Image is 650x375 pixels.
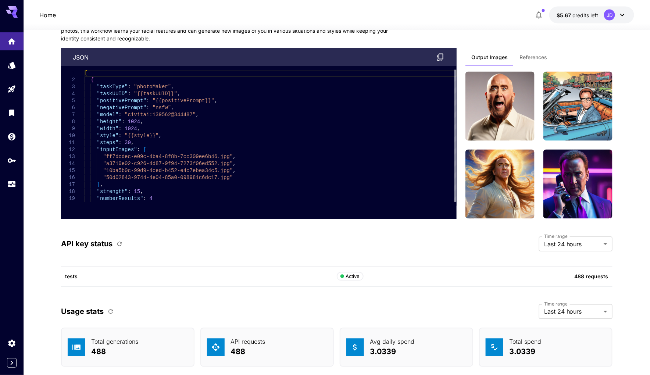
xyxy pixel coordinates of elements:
[7,358,17,368] button: Expand sidebar
[61,77,75,84] div: 2
[177,91,180,97] span: ,
[61,19,392,42] p: Create AI-generated portraits and avatars that maintain a person's likeness across different scen...
[509,337,541,346] p: Total spend
[128,119,140,125] span: 1024
[61,182,75,189] div: 17
[231,346,265,357] p: 488
[73,53,89,62] p: json
[128,84,131,90] span: :
[543,150,612,219] img: closeup man rwre on the phone, wearing a suit
[61,189,75,196] div: 18
[544,233,568,240] label: Time range
[118,133,121,139] span: :
[509,346,541,357] p: 3.0339
[97,112,119,118] span: "model"
[134,84,171,90] span: "photoMaker"
[118,140,121,146] span: :
[134,91,177,97] span: "{{taskUUID}}"
[61,119,75,126] div: 8
[159,133,162,139] span: ,
[7,180,16,189] div: Usage
[61,161,75,168] div: 14
[61,105,75,112] div: 6
[128,91,131,97] span: :
[65,273,337,281] p: tests
[97,84,128,90] span: "taskType"
[146,98,149,104] span: :
[61,98,75,105] div: 5
[61,91,75,98] div: 4
[125,112,196,118] span: "civitai:139562@344487"
[61,154,75,161] div: 13
[97,196,143,202] span: "numberResults"
[97,182,100,188] span: ]
[370,346,414,357] p: 3.0339
[137,147,140,153] span: :
[97,147,137,153] span: "inputImages"
[125,133,158,139] span: "{{style}}"
[61,126,75,133] div: 9
[100,182,103,188] span: ,
[97,91,128,97] span: "taskUUID"
[97,189,128,195] span: "strength"
[39,11,56,19] a: Home
[39,11,56,19] nav: breadcrumb
[61,84,75,91] div: 3
[544,240,601,249] span: Last 24 hours
[91,77,94,83] span: {
[557,12,572,18] span: $5.67
[153,98,214,104] span: "{{positivePrompt}}"
[465,150,535,219] img: man rwre long hair, enjoying sun and wind` - Style: `Fantasy art
[61,70,75,77] div: 1
[465,72,535,141] a: man rwre long hair, enjoying sun and wind
[171,105,174,111] span: ,
[134,189,140,195] span: 15
[7,35,16,44] div: Home
[91,337,138,346] p: Total generations
[61,133,75,140] div: 10
[140,189,143,195] span: ,
[7,108,16,117] div: Library
[7,156,16,165] div: API Keys
[61,196,75,203] div: 19
[97,105,146,111] span: "negativePrompt"
[7,339,16,348] div: Settings
[61,112,75,119] div: 7
[233,168,236,174] span: ,
[131,140,134,146] span: ,
[171,84,174,90] span: ,
[519,54,547,61] span: References
[97,98,146,104] span: "positivePrompt"
[233,154,236,160] span: ,
[122,119,125,125] span: :
[544,307,601,316] span: Last 24 hours
[143,196,146,202] span: :
[97,126,119,132] span: "width"
[7,132,16,141] div: Wallet
[125,126,137,132] span: 1024
[146,105,149,111] span: :
[604,10,615,21] div: JD
[549,7,634,24] button: $5.66809JD
[103,168,233,174] span: "10ba5b0c-99d9-4ced-b452-e4c7ebea34c5.jpg"
[340,273,360,281] div: Active
[125,140,131,146] span: 30
[103,154,233,160] span: "ff7dcdec-e09c-4ba4-8f8b-7cc309ee6b46.jpg"
[61,168,75,175] div: 15
[7,85,16,94] div: Playground
[91,346,138,357] p: 488
[61,175,75,182] div: 16
[231,337,265,346] p: API requests
[543,72,612,141] a: man rwre in a convertible car
[214,98,217,104] span: ,
[153,105,171,111] span: "nsfw"
[7,61,16,70] div: Models
[103,175,233,181] span: "50d02843-9744-4e04-85a0-098981c6dc17.jpg"
[196,112,199,118] span: ,
[233,161,236,167] span: ,
[137,126,140,132] span: ,
[149,196,152,202] span: 4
